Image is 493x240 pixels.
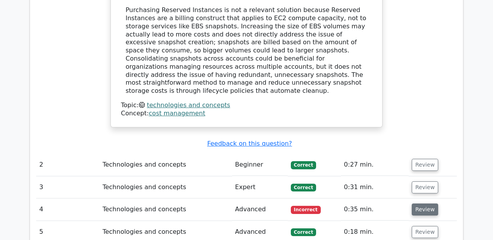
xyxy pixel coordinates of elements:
td: 2 [36,154,100,176]
button: Review [412,203,438,216]
button: Review [412,226,438,238]
span: Correct [291,228,316,236]
span: Correct [291,161,316,169]
div: Concept: [121,110,372,118]
td: Advanced [232,198,288,221]
a: Feedback on this question? [207,140,292,147]
button: Review [412,181,438,193]
td: 0:31 min. [341,176,409,198]
td: Technologies and concepts [100,198,232,221]
td: 0:35 min. [341,198,409,221]
td: Technologies and concepts [100,176,232,198]
td: 3 [36,176,100,198]
td: Expert [232,176,288,198]
td: Beginner [232,154,288,176]
td: 0:27 min. [341,154,409,176]
a: technologies and concepts [147,101,230,109]
td: 4 [36,198,100,221]
td: Technologies and concepts [100,154,232,176]
div: Topic: [121,101,372,110]
a: cost management [149,110,205,117]
button: Review [412,159,438,171]
span: Correct [291,184,316,191]
span: Incorrect [291,206,321,214]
